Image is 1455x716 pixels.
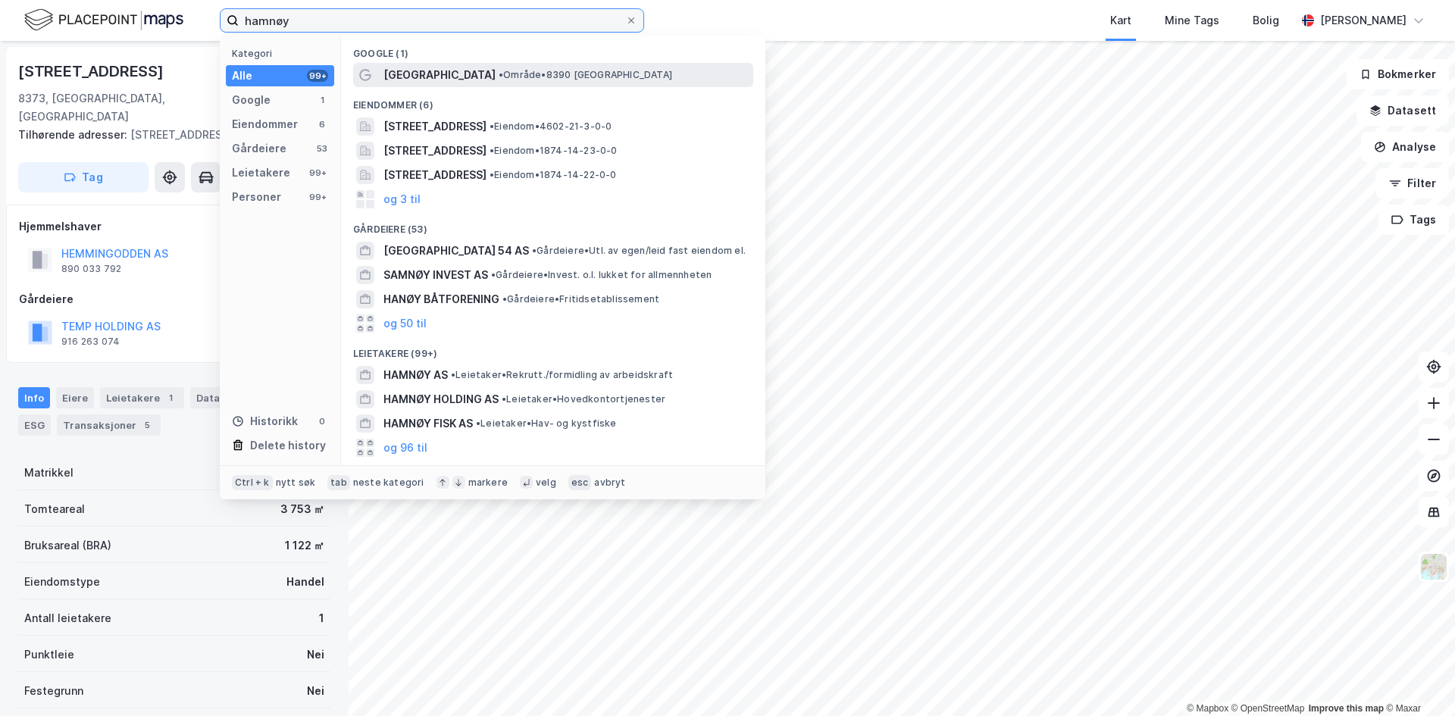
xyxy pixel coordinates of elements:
button: og 96 til [383,439,427,457]
span: HAMNØY HOLDING AS [383,390,499,408]
div: Gårdeiere [19,290,330,308]
div: 99+ [307,70,328,82]
div: esc [568,475,592,490]
div: Kart [1110,11,1131,30]
div: Ctrl + k [232,475,273,490]
div: Hjemmelshaver [19,217,330,236]
span: Leietaker • Hav- og kystfiske [476,417,617,430]
iframe: Chat Widget [1379,643,1455,716]
span: • [532,245,537,256]
div: Personer (99+) [341,460,765,487]
div: Delete history [250,436,326,455]
div: Gårdeiere [232,139,286,158]
div: 99+ [307,167,328,179]
div: Eiendommer [232,115,298,133]
span: Gårdeiere • Invest. o.l. lukket for allmennheten [491,269,712,281]
div: Tomteareal [24,500,85,518]
div: 6 [316,118,328,130]
span: • [476,417,480,429]
span: [STREET_ADDRESS] [383,166,487,184]
div: Leietakere (99+) [341,336,765,363]
button: og 50 til [383,314,427,333]
div: Festegrunn [24,682,83,700]
div: 890 033 792 [61,263,121,275]
input: Søk på adresse, matrikkel, gårdeiere, leietakere eller personer [239,9,625,32]
a: Mapbox [1187,703,1228,714]
span: Område • 8390 [GEOGRAPHIC_DATA] [499,69,672,81]
span: HAMNØY FISK AS [383,414,473,433]
span: [GEOGRAPHIC_DATA] [383,66,496,84]
div: Handel [286,573,324,591]
span: • [490,145,494,156]
div: avbryt [594,477,625,489]
span: • [499,69,503,80]
span: • [491,269,496,280]
button: Filter [1376,168,1449,199]
button: og 3 til [383,190,421,208]
div: Mine Tags [1165,11,1219,30]
div: neste kategori [353,477,424,489]
span: Gårdeiere • Utl. av egen/leid fast eiendom el. [532,245,746,257]
span: • [502,293,507,305]
span: SAMNØY INVEST AS [383,266,488,284]
span: • [451,369,455,380]
div: Google (1) [341,36,765,63]
span: • [502,393,506,405]
button: Analyse [1361,132,1449,162]
div: velg [536,477,556,489]
div: 3 753 ㎡ [280,500,324,518]
div: Bruksareal (BRA) [24,536,111,555]
span: • [490,120,494,132]
div: nytt søk [276,477,316,489]
div: Matrikkel [24,464,74,482]
div: 99+ [307,191,328,203]
div: markere [468,477,508,489]
div: 53 [316,142,328,155]
span: HANØY BÅTFORENING [383,290,499,308]
img: logo.f888ab2527a4732fd821a326f86c7f29.svg [24,7,183,33]
div: Google [232,91,271,109]
div: [STREET_ADDRESS] [18,59,167,83]
span: Gårdeiere • Fritidsetablissement [502,293,659,305]
div: Transaksjoner [57,414,161,436]
span: [STREET_ADDRESS] [383,142,487,160]
div: ESG [18,414,51,436]
div: Gårdeiere (53) [341,211,765,239]
button: Tag [18,162,149,192]
div: [PERSON_NAME] [1320,11,1406,30]
div: Eiere [56,387,94,408]
span: • [490,169,494,180]
div: Info [18,387,50,408]
div: 1 122 ㎡ [285,536,324,555]
div: Leietakere [232,164,290,182]
div: [STREET_ADDRESS] [18,126,318,144]
div: 916 263 074 [61,336,120,348]
button: Bokmerker [1347,59,1449,89]
div: 0 [316,415,328,427]
div: Eiendomstype [24,573,100,591]
div: 1 [316,94,328,106]
div: tab [327,475,350,490]
span: Eiendom • 1874-14-23-0-0 [490,145,618,157]
div: Personer [232,188,281,206]
div: Alle [232,67,252,85]
div: Eiendommer (6) [341,87,765,114]
img: Z [1419,552,1448,581]
div: Leietakere [100,387,184,408]
span: HAMNØY AS [383,366,448,384]
div: 8373, [GEOGRAPHIC_DATA], [GEOGRAPHIC_DATA] [18,89,245,126]
a: OpenStreetMap [1231,703,1305,714]
div: Historikk [232,412,298,430]
div: Kategori [232,48,334,59]
div: 1 [319,609,324,627]
span: Leietaker • Hovedkontortjenester [502,393,665,405]
div: Kontrollprogram for chat [1379,643,1455,716]
span: Leietaker • Rekrutt./formidling av arbeidskraft [451,369,673,381]
div: Nei [307,646,324,664]
span: Eiendom • 1874-14-22-0-0 [490,169,617,181]
span: [STREET_ADDRESS] [383,117,487,136]
button: Datasett [1356,95,1449,126]
span: Tilhørende adresser: [18,128,130,141]
span: [GEOGRAPHIC_DATA] 54 AS [383,242,529,260]
a: Improve this map [1309,703,1384,714]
